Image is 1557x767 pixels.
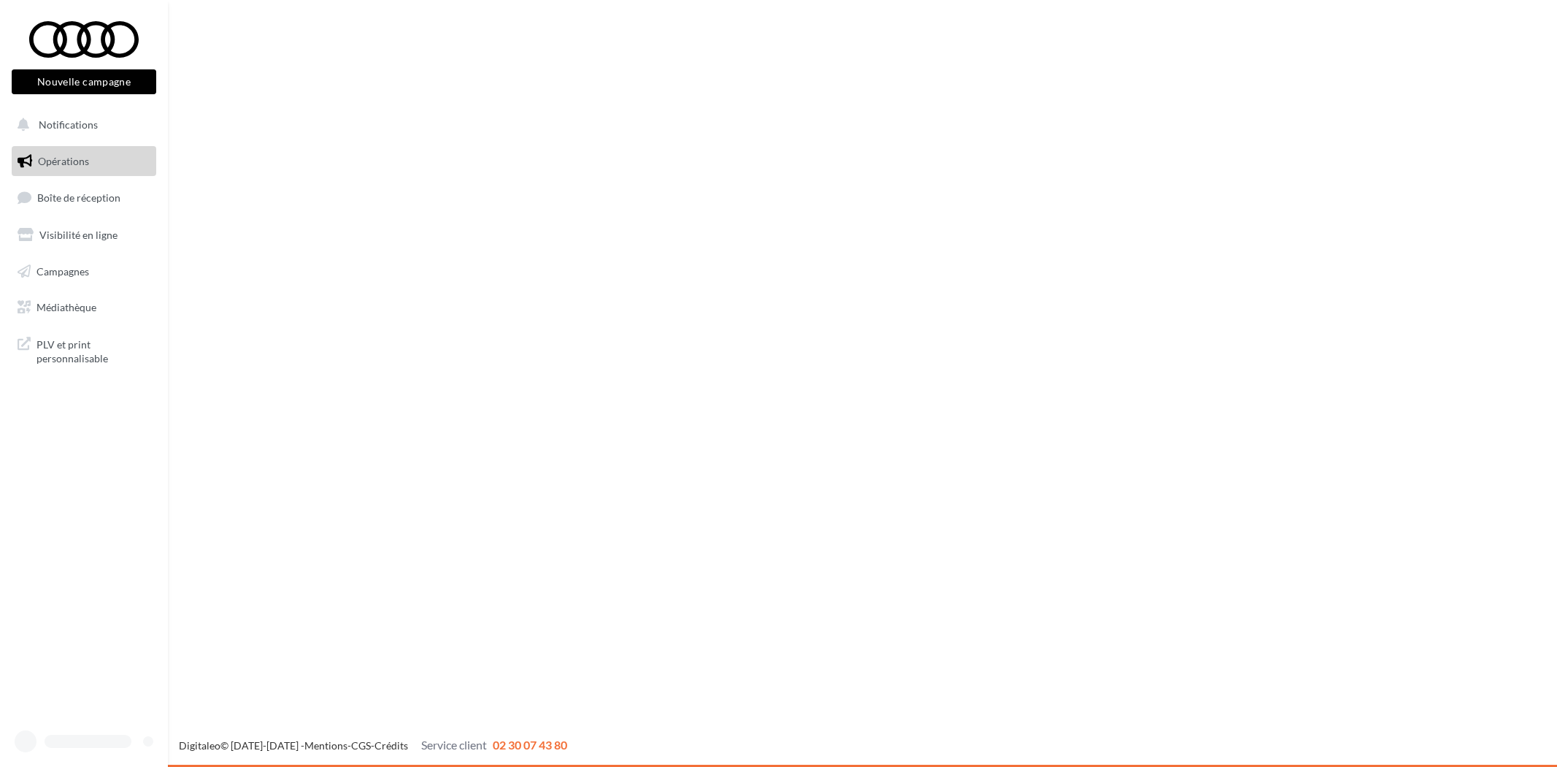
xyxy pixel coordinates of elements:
span: Opérations [38,155,89,167]
a: Digitaleo [179,739,220,752]
span: © [DATE]-[DATE] - - - [179,739,567,752]
span: Boîte de réception [37,191,120,204]
a: CGS [351,739,371,752]
a: Mentions [304,739,347,752]
a: Opérations [9,146,159,177]
span: 02 30 07 43 80 [493,738,567,752]
span: Visibilité en ligne [39,229,118,241]
button: Notifications [9,110,153,140]
button: Nouvelle campagne [12,69,156,94]
span: Service client [421,738,487,752]
a: Médiathèque [9,292,159,323]
span: Notifications [39,118,98,131]
a: Crédits [374,739,408,752]
span: Médiathèque [36,301,96,313]
a: PLV et print personnalisable [9,329,159,372]
a: Boîte de réception [9,182,159,213]
a: Visibilité en ligne [9,220,159,251]
span: PLV et print personnalisable [36,335,150,366]
span: Campagnes [36,264,89,277]
a: Campagnes [9,256,159,287]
